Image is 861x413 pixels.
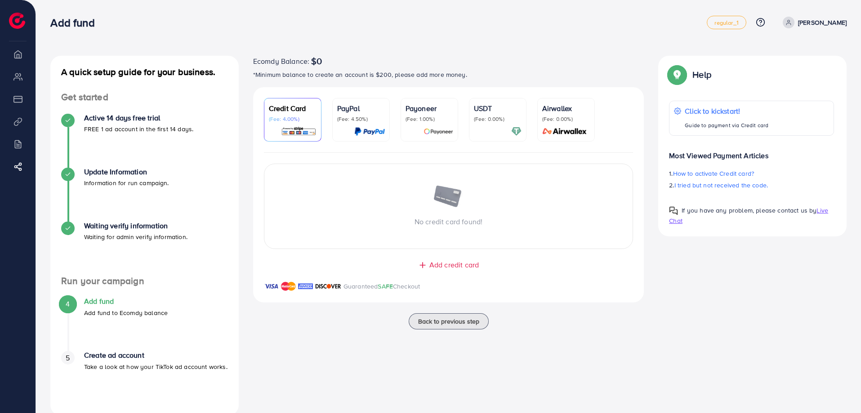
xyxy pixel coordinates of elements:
img: card [281,126,317,137]
img: brand [264,281,279,292]
iframe: Chat [823,373,854,406]
h4: Active 14 days free trial [84,114,193,122]
img: card [424,126,453,137]
p: Add fund to Ecomdy balance [84,307,168,318]
p: Credit Card [269,103,317,114]
p: [PERSON_NAME] [798,17,847,28]
li: Update Information [50,168,239,222]
p: Waiting for admin verify information. [84,231,187,242]
p: USDT [474,103,522,114]
span: Ecomdy Balance: [253,56,309,67]
span: 4 [66,299,70,309]
span: SAFE [378,282,393,291]
p: Guaranteed Checkout [344,281,420,292]
h4: Get started [50,92,239,103]
p: Information for run campaign. [84,178,169,188]
p: Take a look at how your TikTok ad account works. [84,361,228,372]
span: 5 [66,353,70,363]
li: Waiting verify information [50,222,239,275]
p: Click to kickstart! [685,106,768,116]
li: Create ad account [50,351,239,405]
p: 2. [669,180,834,191]
h4: Waiting verify information [84,222,187,230]
li: Add fund [50,297,239,351]
img: card [511,126,522,137]
h4: Create ad account [84,351,228,360]
img: brand [281,281,296,292]
span: Back to previous step [418,317,479,326]
h4: A quick setup guide for your business. [50,67,239,77]
span: Add credit card [429,260,479,270]
img: logo [9,13,25,29]
p: (Fee: 0.00%) [474,115,522,123]
h4: Add fund [84,297,168,306]
img: brand [315,281,341,292]
span: If you have any problem, please contact us by [682,206,816,215]
button: Back to previous step [409,313,489,329]
p: (Fee: 0.00%) [542,115,590,123]
img: image [433,186,464,209]
li: Active 14 days free trial [50,114,239,168]
span: regular_1 [714,20,738,26]
p: 1. [669,168,834,179]
p: Guide to payment via Credit card [685,120,768,131]
img: Popup guide [669,67,685,83]
p: Airwallex [542,103,590,114]
span: $0 [311,56,322,67]
p: FREE 1 ad account in the first 14 days. [84,124,193,134]
p: PayPal [337,103,385,114]
a: [PERSON_NAME] [779,17,847,28]
p: (Fee: 4.00%) [269,115,317,123]
h4: Run your campaign [50,275,239,287]
span: How to activate Credit card? [673,169,754,178]
h3: Add fund [50,16,102,29]
p: (Fee: 4.50%) [337,115,385,123]
p: (Fee: 1.00%) [406,115,453,123]
img: card [354,126,385,137]
span: I tried but not received the code. [674,181,768,190]
h4: Update Information [84,168,169,176]
p: Payoneer [406,103,453,114]
img: brand [298,281,313,292]
p: *Minimum balance to create an account is $200, please add more money. [253,69,644,80]
img: card [540,126,590,137]
p: Help [692,69,711,80]
a: regular_1 [707,16,746,29]
p: No credit card found! [264,216,633,227]
img: Popup guide [669,206,678,215]
p: Most Viewed Payment Articles [669,143,834,161]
